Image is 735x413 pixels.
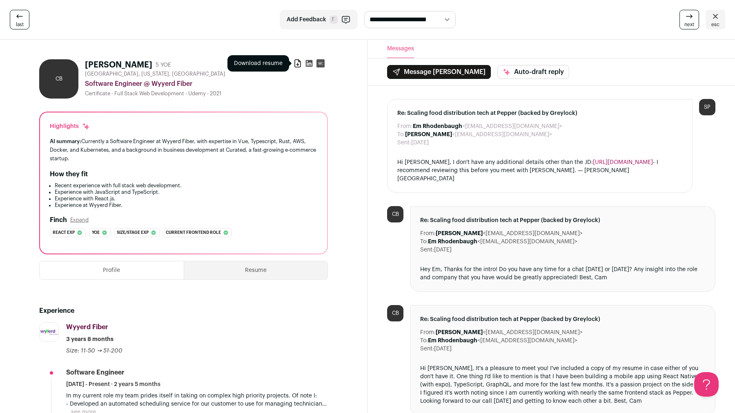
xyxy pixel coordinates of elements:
[85,59,152,71] h1: [PERSON_NAME]
[413,122,562,130] dd: <[EMAIL_ADDRESS][DOMAIN_NAME]>
[50,139,81,144] span: AI summary:
[436,229,583,238] dd: <[EMAIL_ADDRESS][DOMAIN_NAME]>
[16,21,24,28] span: last
[50,137,317,163] div: Currently a Software Engineer at Wyyerd Fiber, with expertise in Vue, Typescript, Rust, AWS, Dock...
[387,40,414,58] button: Messages
[66,380,160,388] span: [DATE] - Present · 2 years 5 months
[66,335,114,343] span: 3 years 8 months
[413,123,462,129] b: Em Rhodenbaugh
[50,122,90,130] div: Highlights
[66,324,108,330] span: Wyyerd Fiber
[420,238,428,246] dt: To:
[420,229,436,238] dt: From:
[434,246,452,254] dd: [DATE]
[397,139,411,147] dt: Sent:
[387,206,403,222] div: CB
[55,182,317,189] li: Recent experience with full stack web development.
[166,229,221,237] span: Current frontend role
[428,337,577,345] dd: <[EMAIL_ADDRESS][DOMAIN_NAME]>
[387,65,491,79] button: Message [PERSON_NAME]
[39,59,78,99] div: CB
[70,217,89,223] button: Expand
[287,16,326,24] span: Add Feedback
[53,229,75,237] span: React exp
[55,202,317,209] li: Experience at Wyyerd Fiber.
[420,364,705,405] div: Hi [PERSON_NAME], It's a pleasure to meet you! I've included a copy of my resume in case either o...
[66,348,122,354] span: Size: 11-50 → 51-200
[436,328,583,337] dd: <[EMAIL_ADDRESS][DOMAIN_NAME]>
[184,261,328,279] button: Resume
[711,21,719,28] span: esc
[55,189,317,195] li: Experience with JavaScript and TypeScript.
[387,305,403,321] div: CB
[436,231,483,236] b: [PERSON_NAME]
[85,71,225,77] span: [GEOGRAPHIC_DATA], [US_STATE], [GEOGRAPHIC_DATA]
[428,239,477,245] b: Em Rhodenbaugh
[397,109,682,117] span: Re: Scaling food distribution tech at Pepper (backed by Greylock)
[66,368,125,377] div: Software Engineer
[397,158,682,183] div: Hi [PERSON_NAME], I don't have any additional details other than the JD: - I recommend reviewing ...
[397,122,413,130] dt: From:
[330,16,338,24] span: F
[411,139,429,147] dd: [DATE]
[428,338,477,343] b: Em Rhodenbaugh
[66,392,328,400] p: In my current role my team prides itself in taking on complex high priority projects. Of note I:
[420,337,428,345] dt: To:
[10,10,29,29] a: last
[405,130,552,139] dd: <[EMAIL_ADDRESS][DOMAIN_NAME]>
[420,265,705,282] div: Hey Em, Thanks for the intro! Do you have any time for a chat [DATE] or [DATE]? Any insight into ...
[679,10,699,29] a: next
[706,10,725,29] a: esc
[50,169,88,179] h2: How they fit
[420,216,705,224] span: Re: Scaling food distribution tech at Pepper (backed by Greylock)
[699,99,715,115] div: SP
[117,229,149,237] span: Size/stage exp
[497,65,569,79] button: Auto-draft reply
[227,55,289,72] div: Download resume
[397,130,405,139] dt: To:
[92,229,100,237] span: Yoe
[428,238,577,246] dd: <[EMAIL_ADDRESS][DOMAIN_NAME]>
[436,330,483,335] b: [PERSON_NAME]
[66,400,328,408] p: - Developed an automated scheduling service for our customer to use for managing technician field...
[85,90,328,97] div: Certificate - Full Stack Web Development - Udemy - 2021
[55,195,317,202] li: Experience with React.js.
[593,159,653,165] a: [URL][DOMAIN_NAME]
[280,10,358,29] button: Add Feedback F
[405,132,452,137] b: [PERSON_NAME]
[434,345,452,353] dd: [DATE]
[156,61,171,69] div: 5 YOE
[85,79,328,89] div: Software Engineer @ Wyyerd Fiber
[684,21,694,28] span: next
[420,345,434,353] dt: Sent:
[40,323,58,341] img: e610aea9419e40ab64bbd11102ec9d61ba5fd40d16ec7c1053142658c23ea1d4.png
[39,306,328,316] h2: Experience
[420,315,705,323] span: Re: Scaling food distribution tech at Pepper (backed by Greylock)
[420,246,434,254] dt: Sent:
[40,261,184,279] button: Profile
[50,215,67,225] h2: Finch
[694,372,719,397] iframe: Help Scout Beacon - Open
[420,328,436,337] dt: From:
